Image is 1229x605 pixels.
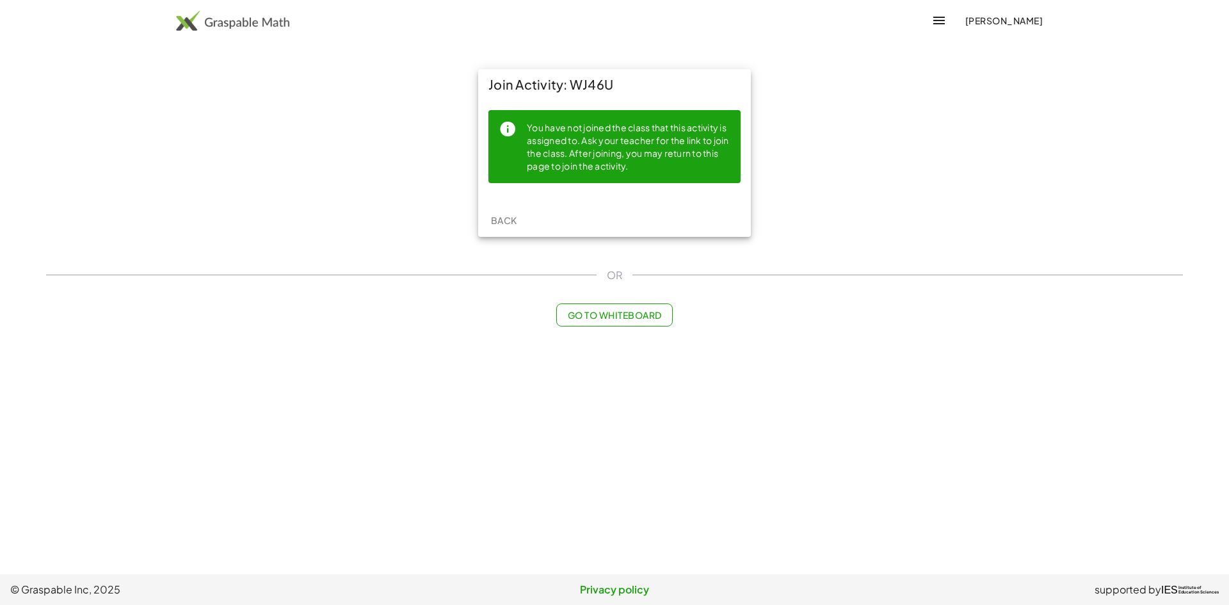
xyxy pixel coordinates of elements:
div: Join Activity: WJ46U [478,69,751,100]
button: Back [483,209,524,232]
span: © Graspable Inc, 2025 [10,582,413,597]
span: Institute of Education Sciences [1178,586,1219,595]
div: You have not joined the class that this activity is assigned to. Ask your teacher for the link to... [527,120,730,173]
span: Back [490,214,517,226]
a: Privacy policy [413,582,815,597]
span: [PERSON_NAME] [965,15,1043,26]
a: IESInstitute ofEducation Sciences [1161,582,1219,597]
span: supported by [1095,582,1161,597]
span: IES [1161,584,1178,596]
button: Go to Whiteboard [556,303,672,327]
span: OR [607,268,622,283]
button: [PERSON_NAME] [954,9,1053,32]
span: Go to Whiteboard [567,309,661,321]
